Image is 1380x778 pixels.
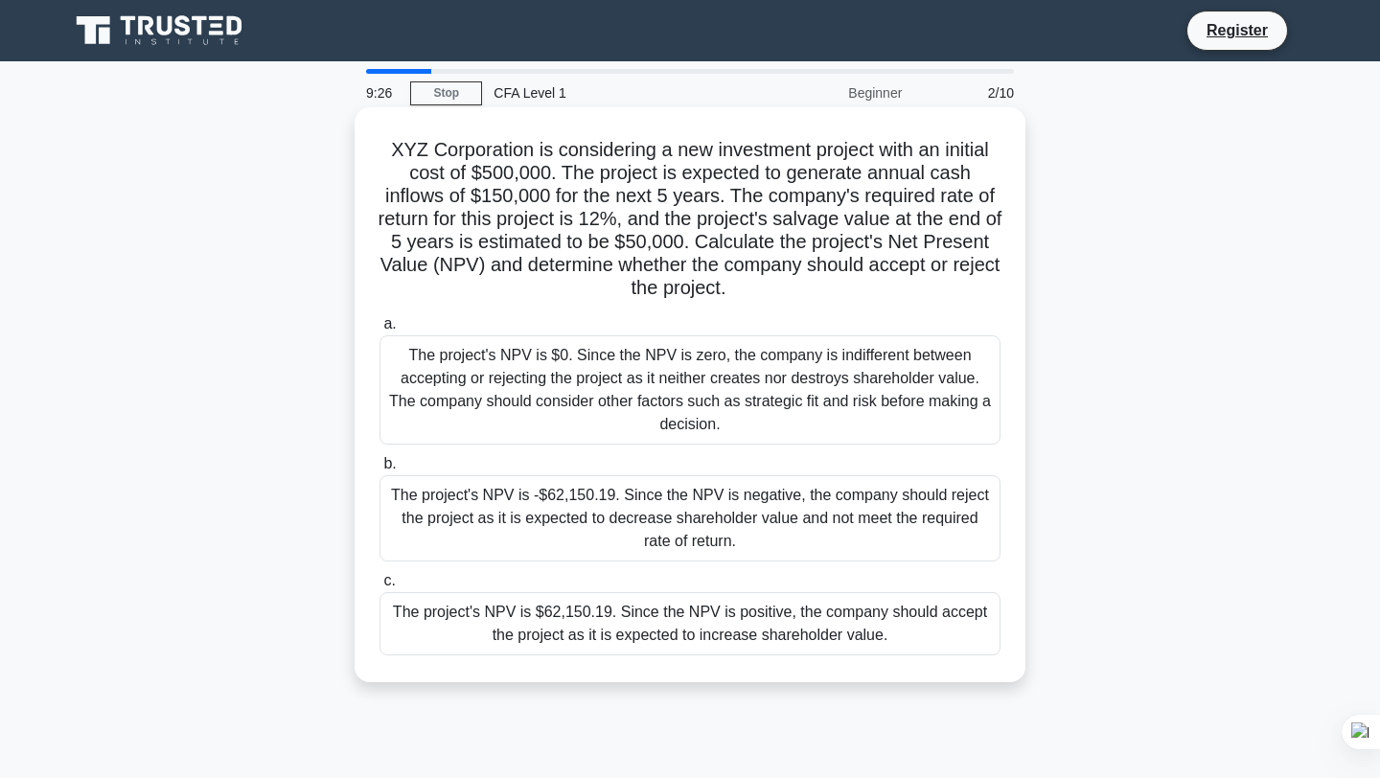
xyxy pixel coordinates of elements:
[355,74,410,112] div: 9:26
[746,74,913,112] div: Beginner
[378,138,1002,301] h5: XYZ Corporation is considering a new investment project with an initial cost of $500,000. The pro...
[383,572,395,588] span: c.
[913,74,1025,112] div: 2/10
[383,315,396,332] span: a.
[379,475,1000,561] div: The project's NPV is -$62,150.19. Since the NPV is negative, the company should reject the projec...
[379,592,1000,655] div: The project's NPV is $62,150.19. Since the NPV is positive, the company should accept the project...
[410,81,482,105] a: Stop
[1195,18,1279,42] a: Register
[482,74,746,112] div: CFA Level 1
[383,455,396,471] span: b.
[379,335,1000,445] div: The project's NPV is $0. Since the NPV is zero, the company is indifferent between accepting or r...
